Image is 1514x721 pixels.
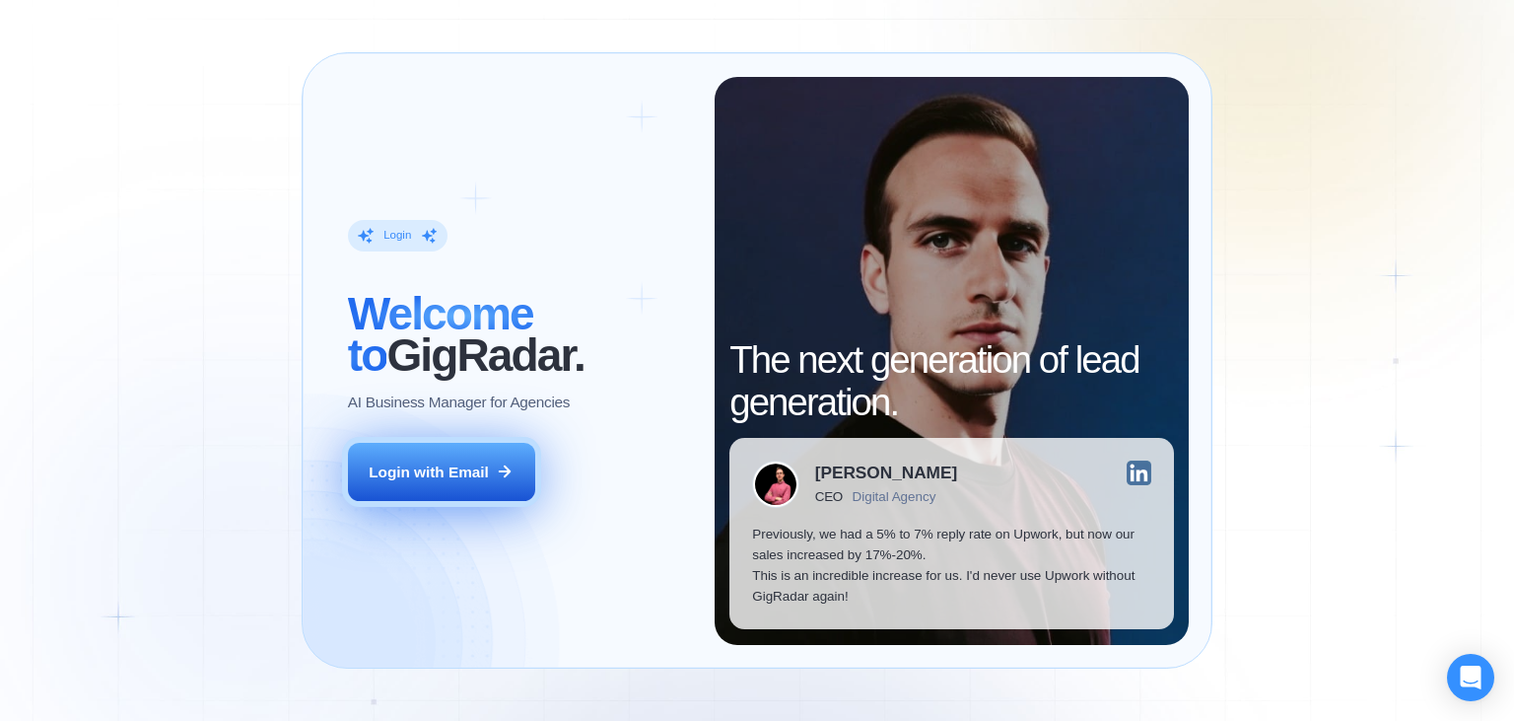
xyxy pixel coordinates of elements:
h2: The next generation of lead generation. [729,339,1174,422]
div: Login with Email [369,462,489,482]
p: Previously, we had a 5% to 7% reply rate on Upwork, but now our sales increased by 17%-20%. This ... [752,524,1151,608]
div: Login [383,228,411,243]
div: [PERSON_NAME] [815,465,957,481]
button: Login with Email [348,443,535,502]
div: CEO [815,489,843,504]
span: Welcome to [348,288,533,381]
div: Open Intercom Messenger [1447,654,1494,701]
h2: ‍ GigRadar. [348,293,692,376]
div: Digital Agency [853,489,936,504]
p: AI Business Manager for Agencies [348,392,570,412]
